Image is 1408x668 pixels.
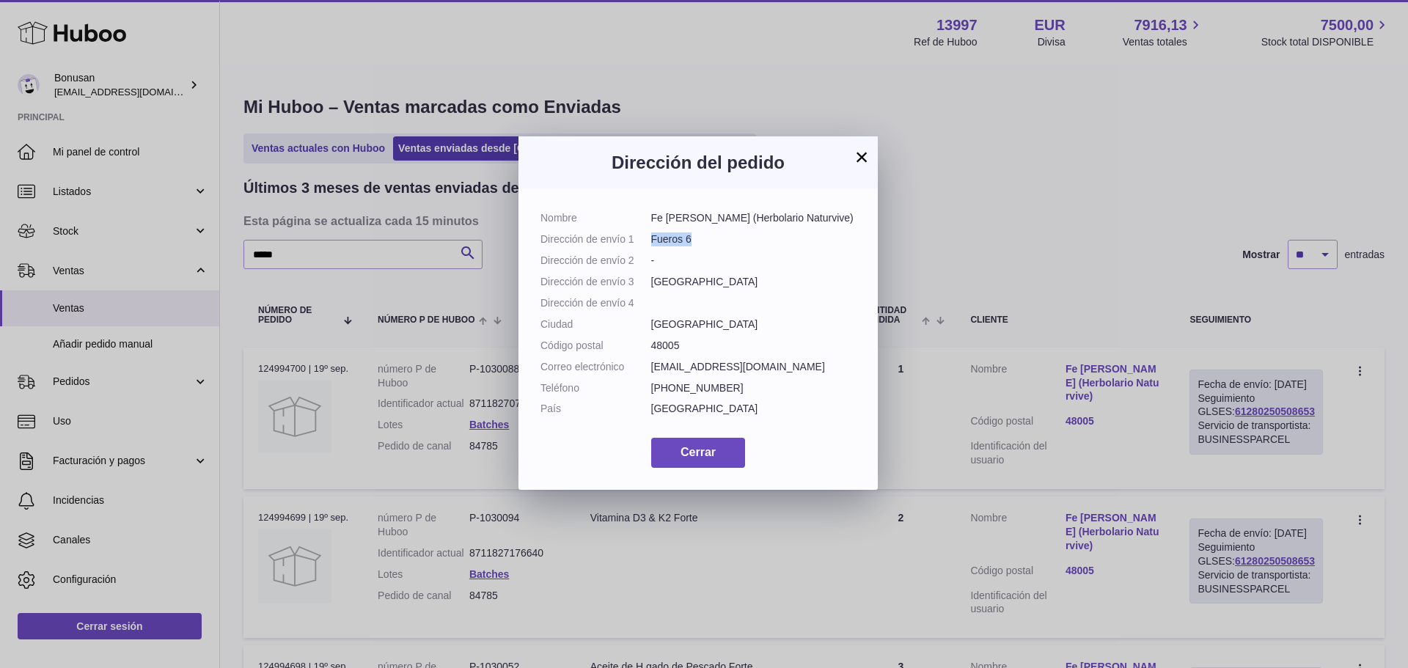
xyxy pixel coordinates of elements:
dd: [GEOGRAPHIC_DATA] [651,318,857,331]
dd: Fe [PERSON_NAME] (Herbolario Naturvive) [651,211,857,225]
dt: Ciudad [540,318,651,331]
dd: [PHONE_NUMBER] [651,381,857,395]
button: Cerrar [651,438,745,468]
dd: [EMAIL_ADDRESS][DOMAIN_NAME] [651,360,857,374]
dd: - [651,254,857,268]
span: Cerrar [681,446,716,458]
button: × [853,148,870,166]
dt: Nombre [540,211,651,225]
dt: Dirección de envío 1 [540,232,651,246]
dd: Fueros 6 [651,232,857,246]
dt: Dirección de envío 4 [540,296,651,310]
dt: Correo electrónico [540,360,651,374]
dd: [GEOGRAPHIC_DATA] [651,402,857,416]
dd: 48005 [651,339,857,353]
dt: Dirección de envío 2 [540,254,651,268]
dt: Código postal [540,339,651,353]
dd: [GEOGRAPHIC_DATA] [651,275,857,289]
dt: País [540,402,651,416]
dt: Teléfono [540,381,651,395]
h3: Dirección del pedido [540,151,856,175]
dt: Dirección de envío 3 [540,275,651,289]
